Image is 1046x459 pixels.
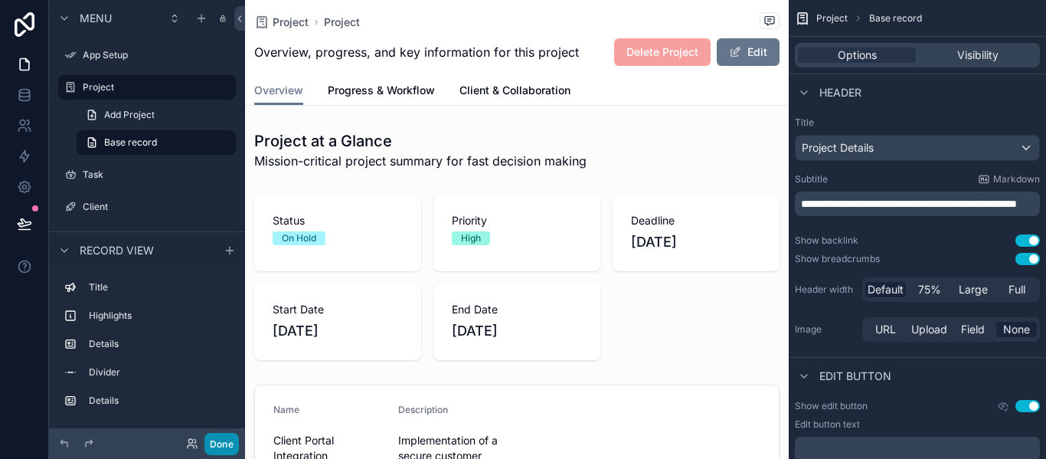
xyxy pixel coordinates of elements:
a: Overview [254,77,303,106]
span: Client & Collaboration [459,83,570,98]
label: Title [89,281,230,293]
span: None [1003,322,1030,337]
span: Record view [80,243,154,258]
div: Show backlink [795,234,858,247]
a: Client [58,195,236,219]
div: Show breadcrumbs [795,253,880,265]
span: Upload [911,322,947,337]
a: Base record [77,130,236,155]
span: Progress & Workflow [328,83,435,98]
a: Client & Collaboration [459,77,570,107]
button: Project Details [795,135,1040,161]
label: Details [89,338,230,350]
span: Edit button [819,369,891,384]
a: Add Project [77,103,236,127]
span: Options [838,48,877,63]
span: URL [875,322,896,337]
label: Task [83,169,233,181]
a: App Setup [58,43,236,67]
span: Base record [104,136,157,149]
label: Highlights [89,310,230,322]
span: Default [868,282,904,297]
a: Progress & Workflow [328,77,435,107]
label: Project [83,81,227,93]
label: App Setup [83,49,233,61]
span: Project [816,12,848,25]
label: Image [795,323,856,336]
label: Show edit button [795,400,868,412]
a: Project [324,15,360,30]
span: Large [959,282,988,297]
button: Edit [717,38,780,66]
a: Project [254,15,309,30]
label: Header width [795,284,856,296]
span: Visibility [957,48,999,63]
span: Field [961,322,985,337]
span: Header [819,85,861,100]
label: Subtitle [795,173,828,185]
label: Edit button text [795,418,860,431]
span: Add Project [104,109,155,121]
div: scrollable content [49,268,245,428]
a: Task [58,162,236,187]
div: scrollable content [795,192,1040,216]
a: Contact [58,227,236,251]
button: Done [204,433,239,455]
span: Overview [254,83,303,98]
label: Details [89,395,230,407]
label: Client [83,201,233,213]
span: Project [273,15,309,30]
span: Menu [80,11,112,26]
span: Project Details [802,140,874,156]
span: Base record [869,12,922,25]
a: Markdown [978,173,1040,185]
span: Full [1008,282,1025,297]
span: 75% [918,282,941,297]
a: Project [58,75,236,100]
span: Markdown [993,173,1040,185]
label: Title [795,116,1040,129]
label: Divider [89,366,230,379]
span: Overview, progress, and key information for this project [254,43,579,61]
